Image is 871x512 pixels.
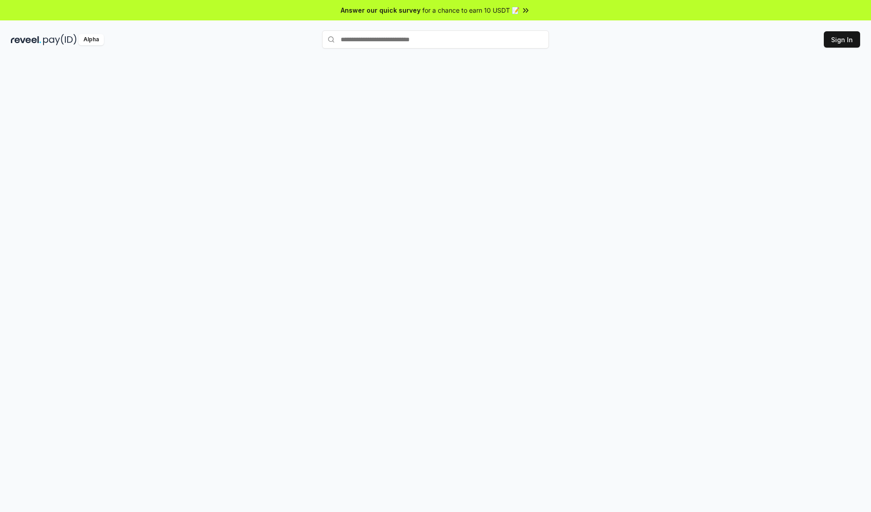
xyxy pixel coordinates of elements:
span: for a chance to earn 10 USDT 📝 [422,5,519,15]
img: reveel_dark [11,34,41,45]
div: Alpha [78,34,104,45]
img: pay_id [43,34,77,45]
span: Answer our quick survey [341,5,421,15]
button: Sign In [824,31,860,48]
